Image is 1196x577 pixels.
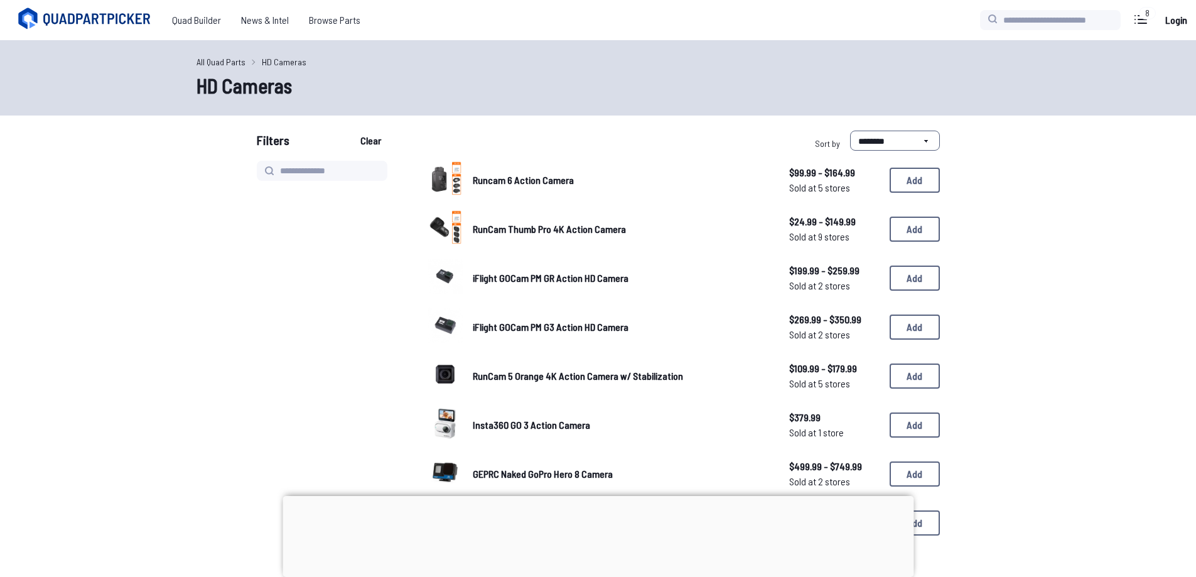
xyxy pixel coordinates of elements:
button: Add [890,315,940,340]
img: image [428,210,463,245]
span: $199.99 - $259.99 [789,263,880,278]
img: image [428,406,463,441]
h1: HD Cameras [197,70,1000,100]
img: image [428,357,463,392]
a: Login [1161,8,1191,33]
a: Runcam 6 Action Camera [473,173,769,188]
img: image [428,161,463,196]
img: image [428,308,463,343]
span: $499.99 - $749.99 [789,459,880,474]
a: image [428,406,463,445]
span: $99.99 - $164.99 [789,165,880,180]
button: Add [890,168,940,193]
span: iFlight GOCam PM GR Action HD Camera [473,272,628,284]
iframe: Advertisement [283,496,913,574]
span: Sold at 2 stores [789,474,880,489]
a: image [428,308,463,347]
a: Insta360 GO 3 Action Camera [473,418,769,433]
a: image [428,210,463,249]
img: image [428,455,463,490]
button: Add [890,461,940,487]
span: Sold at 5 stores [789,180,880,195]
a: iFlight GOCam PM G3 Action HD Camera [473,320,769,335]
a: GEPRC Naked GoPro Hero 8 Camera [473,466,769,482]
span: $269.99 - $350.99 [789,312,880,327]
button: Add [890,413,940,438]
a: image [428,161,463,200]
span: $109.99 - $179.99 [789,361,880,376]
span: $379.99 [789,410,880,425]
span: Sold at 1 store [789,425,880,440]
a: iFlight GOCam PM GR Action HD Camera [473,271,769,286]
span: GEPRC Naked GoPro Hero 8 Camera [473,468,613,480]
span: Sold at 2 stores [789,278,880,293]
select: Sort by [850,131,940,151]
span: RunCam Thumb Pro 4K Action Camera [473,223,626,235]
button: Add [890,266,940,291]
button: Add [890,510,940,536]
a: News & Intel [231,8,299,33]
a: image [428,259,463,298]
span: Runcam 6 Action Camera [473,174,574,186]
img: image [428,259,463,294]
span: RunCam 5 Orange 4K Action Camera w/ Stabilization [473,370,683,382]
span: iFlight GOCam PM G3 Action HD Camera [473,321,628,333]
a: image [428,357,463,396]
button: Clear [350,131,392,151]
a: RunCam Thumb Pro 4K Action Camera [473,222,769,237]
span: Filters [257,131,289,156]
span: Sort by [815,138,840,149]
button: Add [890,364,940,389]
div: 8 [1139,7,1156,19]
a: Browse Parts [299,8,370,33]
span: $24.99 - $149.99 [789,214,880,229]
a: image [428,455,463,493]
span: Sold at 9 stores [789,229,880,244]
span: Insta360 GO 3 Action Camera [473,419,590,431]
a: RunCam 5 Orange 4K Action Camera w/ Stabilization [473,369,769,384]
span: Sold at 2 stores [789,327,880,342]
a: All Quad Parts [197,55,245,68]
span: Sold at 5 stores [789,376,880,391]
a: HD Cameras [262,55,306,68]
button: Add [890,217,940,242]
a: Quad Builder [162,8,231,33]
